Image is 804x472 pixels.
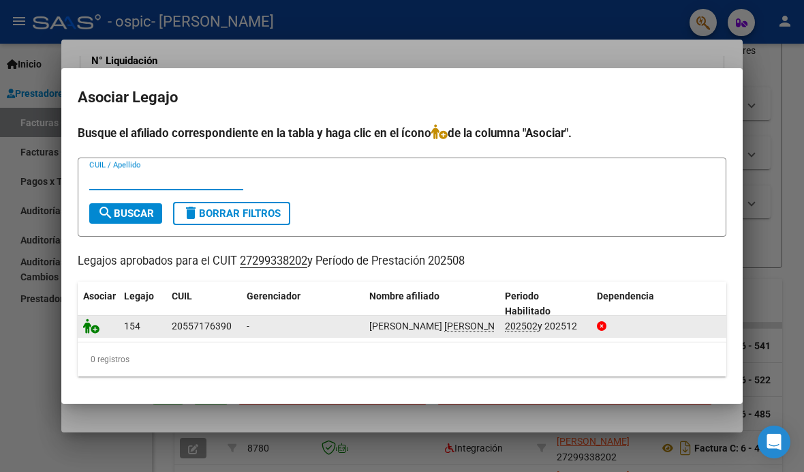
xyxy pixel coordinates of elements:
[364,282,499,327] datatable-header-cell: Nombre afiliado
[448,126,572,140] font: de la columna "Asociar".
[597,291,654,301] font: Dependencia
[369,291,439,301] font: Nombre afiliado
[119,282,166,327] datatable-header-cell: Legajo
[369,321,517,332] font: [PERSON_NAME]
[183,205,199,221] mat-icon: delete
[114,207,154,220] font: Buscar
[591,282,727,327] datatable-header-cell: Dependencia
[499,282,591,327] datatable-header-cell: Periodo Habilitado
[78,254,465,268] font: Legajos aprobados para el CUIT y Período de Prestación 202508
[78,89,178,106] font: Asociar Legajo
[758,426,790,458] div: Abrir Intercom Messenger
[83,291,116,301] font: Asociar
[247,291,300,301] font: Gerenciador
[241,282,364,327] datatable-header-cell: Gerenciador
[172,291,192,301] font: CUIL
[91,355,129,364] font: 0 registros
[89,203,162,224] button: Buscar
[369,321,517,332] span: MERLONGHI PEDRO FERNANDO
[78,126,431,140] font: Busque el afiliado correspondiente en la tabla y haga clic en el ícono
[173,202,290,225] button: Borrar filtros
[199,207,281,220] font: Borrar filtros
[78,282,119,327] datatable-header-cell: Asociar
[124,321,140,331] font: 154
[172,321,232,331] font: 20557176390
[97,205,114,221] mat-icon: search
[247,321,249,331] font: -
[166,282,241,327] datatable-header-cell: CUIL
[505,321,577,332] font: y 202512
[505,291,551,317] font: Periodo Habilitado
[124,291,154,301] font: Legajo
